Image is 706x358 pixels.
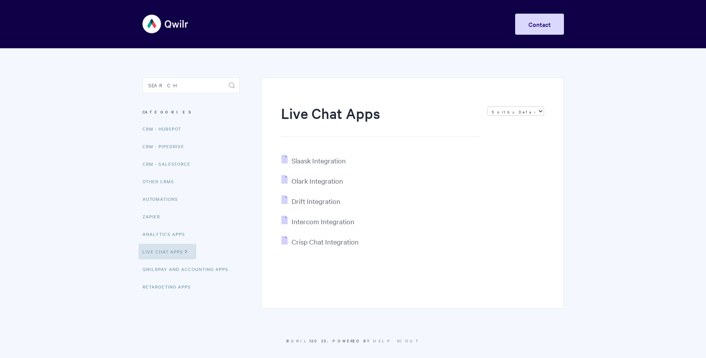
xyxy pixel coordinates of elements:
[281,156,346,165] a: Slaask Integration
[373,338,420,344] a: Help Scout
[281,197,340,206] a: Drift Integration
[291,338,311,344] a: Qwilr
[142,209,166,224] a: Zapier
[142,261,234,277] a: QwilrPay and Accounting Apps
[292,176,343,185] span: Olark Integration
[487,106,544,116] select: Page reloads on selection
[292,156,346,165] span: Slaask Integration
[281,176,343,185] a: Olark Integration
[281,217,354,226] a: Intercom Integration
[142,105,240,119] h3: Categories
[292,237,359,246] span: Crisp Chat Integration
[142,191,184,207] a: Automations
[333,338,420,344] span: Powered by
[142,9,189,39] img: Qwilr Help Center
[142,156,196,172] a: CRM - Salesforce
[142,121,187,136] a: CRM - HubSpot
[142,78,240,93] input: Search
[142,337,564,344] p: © 2025.
[142,226,191,242] a: Analytics Apps
[281,237,359,246] a: Crisp Chat Integration
[142,138,190,154] a: CRM - Pipedrive
[139,244,196,259] a: Live Chat Apps
[281,103,479,137] h1: Live Chat Apps
[292,217,354,226] span: Intercom Integration
[515,14,564,35] a: Contact
[292,197,340,206] span: Drift Integration
[142,279,197,294] a: Retargeting Apps
[142,174,180,189] a: Other CRMs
